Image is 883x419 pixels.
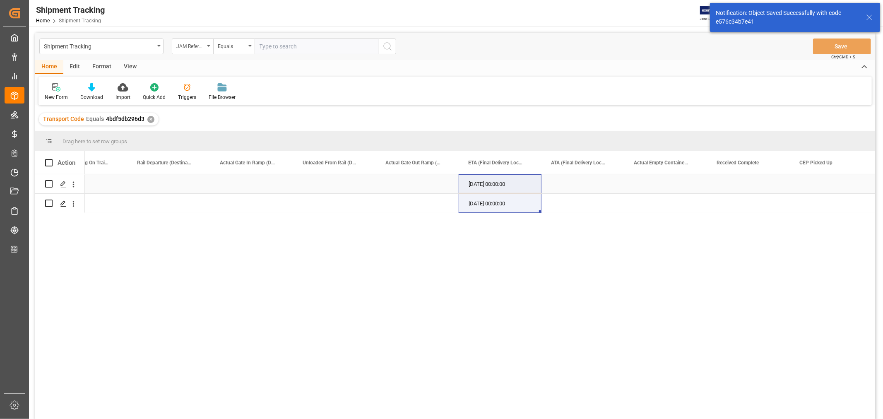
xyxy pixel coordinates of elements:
span: Actual Gate Out Ramp (Destination) [385,160,441,166]
div: Shipment Tracking [36,4,105,16]
span: Transport Code [43,116,84,122]
button: search button [379,39,396,54]
span: CEP Picked Up [799,160,832,166]
div: ✕ [147,116,154,123]
span: Actual Empty Container Dropoff [634,160,689,166]
div: Press SPACE to select this row. [35,194,85,213]
img: Exertis%20JAM%20-%20Email%20Logo.jpg_1722504956.jpg [700,6,729,21]
span: Unloaded From Rail (Destination) [303,160,358,166]
div: New Form [45,94,68,101]
div: Notification: Object Saved Successfully with code e576c34b7e41 [716,9,858,26]
div: View [118,60,143,74]
div: Action [58,159,75,166]
button: Save [813,39,871,54]
button: open menu [172,39,213,54]
div: [DATE] 00:00:00 [459,194,541,213]
span: Ctrl/CMD + S [831,54,855,60]
span: Equals [86,116,104,122]
span: 4bdf5db296d3 [106,116,144,122]
button: open menu [39,39,164,54]
div: Equals [218,41,246,50]
div: Download [80,94,103,101]
div: JAM Reference Number [176,41,205,50]
div: [DATE] 00:00:00 [459,174,541,193]
span: Actual Gate In Ramp (Destination) [220,160,275,166]
div: File Browser [209,94,236,101]
span: Drag here to set row groups [63,138,127,144]
div: Import [115,94,130,101]
span: Received Complete [717,160,759,166]
span: ETA (Final Delivery Location) [468,160,524,166]
span: Rail Departure (Destination) [137,160,192,166]
input: Type to search [255,39,379,54]
span: ATA (Final Delivery Location) [551,160,606,166]
div: Quick Add [143,94,166,101]
a: Home [36,18,50,24]
button: open menu [213,39,255,54]
div: Edit [63,60,86,74]
div: Format [86,60,118,74]
div: Shipment Tracking [44,41,154,51]
div: Home [35,60,63,74]
div: Triggers [178,94,196,101]
div: Press SPACE to select this row. [35,174,85,194]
